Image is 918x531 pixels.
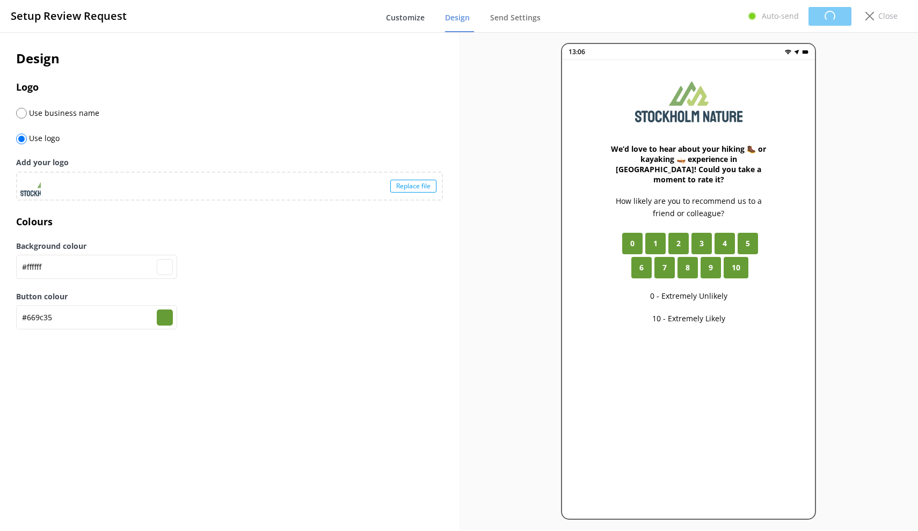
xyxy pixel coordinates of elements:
p: How likely are you to recommend us to a friend or colleague? [605,195,772,219]
span: 4 [723,238,727,249]
p: 0 - Extremely Unlikely [650,290,727,302]
span: 8 [686,262,690,274]
p: Close [878,10,898,22]
span: 1 [653,238,658,249]
div: Replace file [390,180,436,193]
h3: We’d love to hear about your hiking 🥾 or kayaking 🛶 experience in [GEOGRAPHIC_DATA]! Could you ta... [605,144,772,185]
span: 0 [630,238,635,249]
label: Add your logo [16,157,443,168]
span: Use logo [27,133,60,143]
span: 2 [676,238,681,249]
img: battery.png [802,49,808,55]
img: 561-1721547166.png [635,82,742,122]
h3: Colours [16,214,443,230]
span: 9 [709,262,713,274]
h2: Design [16,48,443,69]
p: Auto-send [762,10,799,22]
span: 5 [746,238,750,249]
img: wifi.png [785,49,791,55]
span: 7 [662,262,667,274]
span: Send Settings [490,12,541,23]
label: Background colour [16,240,443,252]
span: 3 [700,238,704,249]
h3: Setup Review Request [11,8,127,25]
p: 10 - Extremely Likely [652,313,725,324]
p: 13:06 [569,47,585,57]
span: Use business name [27,108,99,118]
span: 10 [732,262,740,274]
img: near-me.png [793,49,800,55]
label: Button colour [16,291,443,303]
span: Customize [386,12,425,23]
h3: Logo [16,79,443,95]
span: Design [445,12,470,23]
span: 6 [639,262,644,274]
